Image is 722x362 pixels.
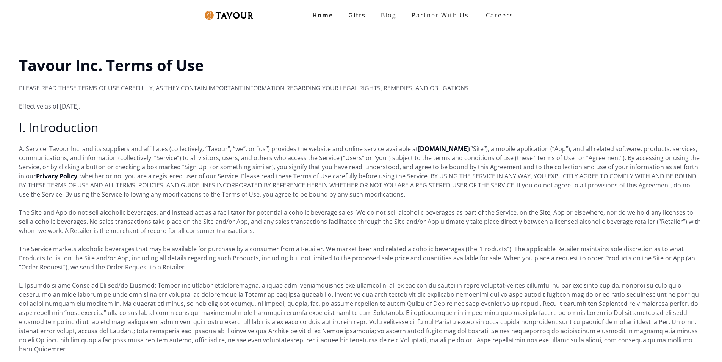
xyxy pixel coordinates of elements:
[19,120,703,135] h2: I. Introduction
[19,144,703,199] p: A. Service: Tavour Inc. and its suppliers and affiliates (collectively, “Tavour”, “we”, or “us”) ...
[418,145,469,153] a: [DOMAIN_NAME]
[312,11,333,19] strong: Home
[19,208,703,235] p: The Site and App do not sell alcoholic beverages, and instead act as a facilitator for potential ...
[305,8,341,23] a: Home
[19,281,703,354] p: L. Ipsumdo si ame Conse ad Eli sed/do Eiusmod: Tempor inc utlabor etdoloremagna, aliquae admi ven...
[19,83,703,93] p: PLEASE READ THESE TERMS OF USE CAREFULLY, AS THEY CONTAIN IMPORTANT INFORMATION REGARDING YOUR LE...
[404,8,476,23] a: partner with us
[373,8,404,23] a: Blog
[19,244,703,272] p: The Service markets alcoholic beverages that may be available for purchase by a consumer from a R...
[486,8,514,23] strong: Careers
[19,102,703,111] p: Effective as of [DATE].
[19,55,204,76] strong: Tavour Inc. Terms of Use
[476,5,519,26] a: Careers
[341,8,373,23] a: Gifts
[36,172,77,180] a: Privacy Policy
